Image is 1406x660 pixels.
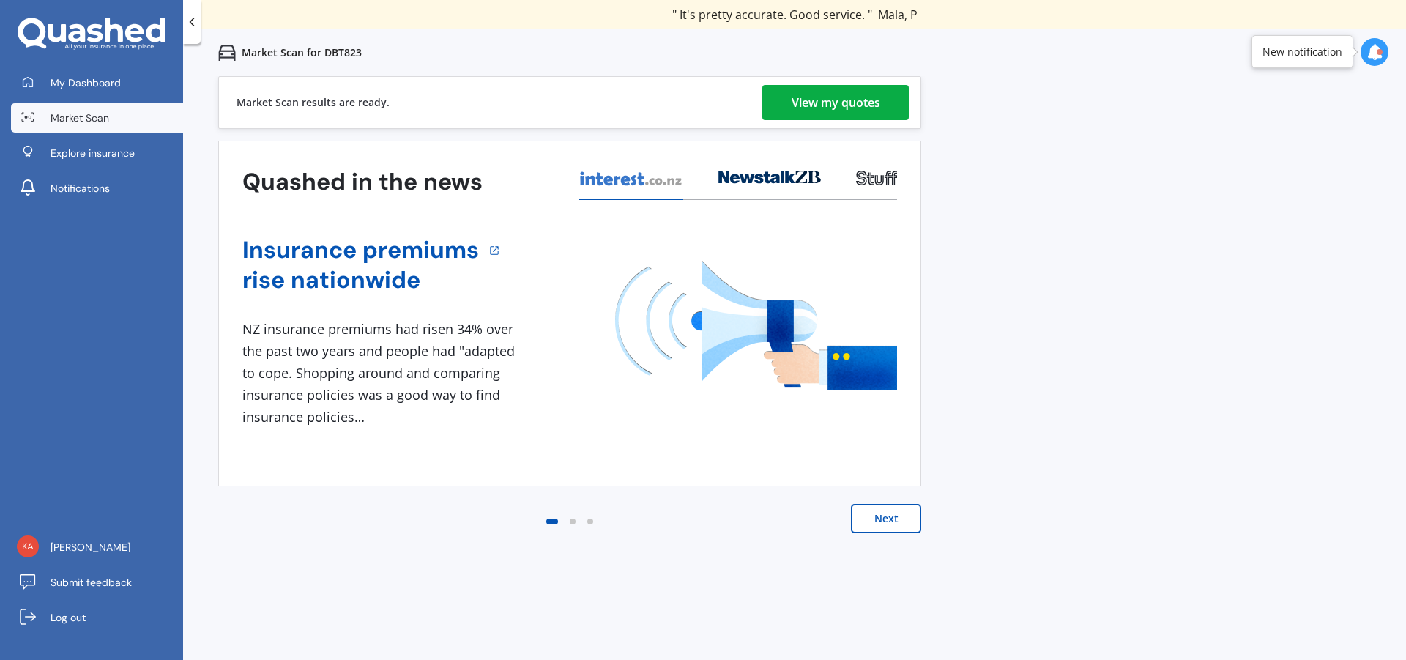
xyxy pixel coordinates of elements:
button: Next [851,504,921,533]
img: 2aef89f7aa9779d7a7423bb09456ac5e [17,535,39,557]
span: Market Scan [51,111,109,125]
a: rise nationwide [242,265,479,295]
a: Market Scan [11,103,183,133]
span: My Dashboard [51,75,121,90]
a: Submit feedback [11,568,183,597]
span: Submit feedback [51,575,132,590]
span: Log out [51,610,86,625]
span: Notifications [51,181,110,196]
div: New notification [1262,45,1342,59]
img: media image [615,260,897,390]
a: [PERSON_NAME] [11,533,183,562]
div: View my quotes [792,85,880,120]
a: Explore insurance [11,138,183,168]
a: View my quotes [762,85,909,120]
div: NZ insurance premiums had risen 34% over the past two years and people had "adapted to cope. Shop... [242,319,521,428]
a: Notifications [11,174,183,203]
img: car.f15378c7a67c060ca3f3.svg [218,44,236,62]
span: [PERSON_NAME] [51,540,130,555]
a: Log out [11,603,183,632]
p: Market Scan for DBT823 [242,45,362,60]
span: Explore insurance [51,146,135,160]
a: My Dashboard [11,68,183,97]
a: Insurance premiums [242,235,479,265]
div: Market Scan results are ready. [237,77,390,128]
h3: Quashed in the news [242,167,483,197]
